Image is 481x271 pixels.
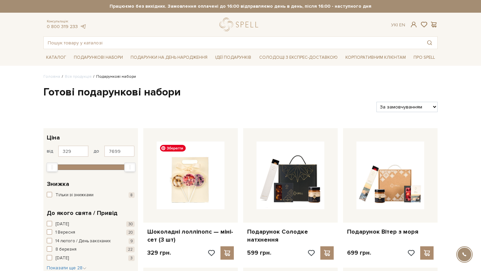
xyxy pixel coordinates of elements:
[126,230,135,235] span: 20
[47,221,135,228] button: [DATE] 30
[92,74,136,80] li: Подарункові набори
[128,52,210,63] a: Подарунки на День народження
[47,19,86,24] span: Консультація:
[47,180,69,189] span: Знижка
[128,255,135,261] span: 3
[397,22,398,28] span: |
[147,228,234,244] a: Шоколадні лолліпопс — міні-сет (3 шт)
[47,246,135,253] button: 8 березня 22
[43,52,69,63] a: Каталог
[129,192,135,198] span: 8
[43,74,60,79] a: Головна
[55,221,69,228] span: [DATE]
[104,146,135,157] input: Ціна
[55,192,94,199] span: Тільки зі знижками
[65,74,92,79] a: Вся продукція
[160,145,186,152] span: Зберегти
[422,37,437,49] button: Пошук товару у каталозі
[55,255,69,262] span: [DATE]
[46,163,58,172] div: Min
[212,52,254,63] a: Ідеї подарунків
[55,238,111,245] span: 14 лютого / День закоханих
[79,24,86,29] a: telegram
[55,246,76,253] span: 8 березня
[126,247,135,252] span: 22
[43,3,438,9] strong: Працюємо без вихідних. Замовлення оплачені до 16:00 відправляємо день в день, після 16:00 - насту...
[47,133,60,142] span: Ціна
[94,148,99,154] span: до
[47,255,135,262] button: [DATE] 3
[129,238,135,244] span: 9
[247,249,271,257] p: 599 грн.
[47,229,135,236] button: 1 Вересня 20
[257,52,340,63] a: Солодощі з експрес-доставкою
[411,52,438,63] a: Про Spell
[124,163,136,172] div: Max
[47,238,135,245] button: 14 лютого / День закоханих 9
[247,228,334,244] a: Подарунок Солодке натхнення
[71,52,126,63] a: Подарункові набори
[47,209,118,218] span: До якого свята / Привід
[43,85,438,99] h1: Готові подарункові набори
[347,249,371,257] p: 699 грн.
[55,229,75,236] span: 1 Вересня
[126,221,135,227] span: 30
[47,148,53,154] span: від
[219,18,261,31] a: logo
[58,146,89,157] input: Ціна
[347,228,434,236] a: Подарунок Вітер з моря
[147,249,171,257] p: 329 грн.
[399,22,405,28] a: En
[47,24,78,29] a: 0 800 319 233
[44,37,422,49] input: Пошук товару у каталозі
[47,192,135,199] button: Тільки зі знижками 8
[343,52,409,63] a: Корпоративним клієнтам
[391,22,405,28] div: Ук
[47,265,87,271] span: Показати ще 28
